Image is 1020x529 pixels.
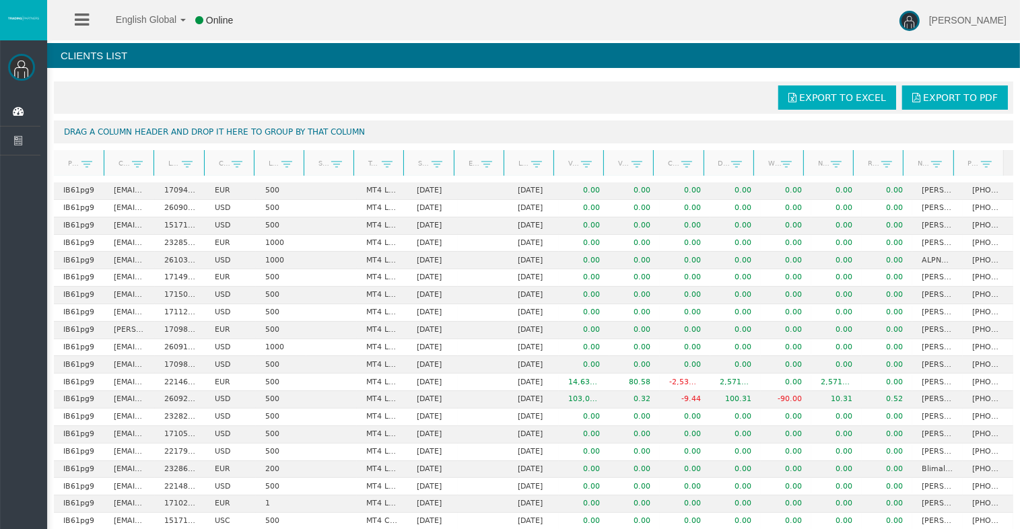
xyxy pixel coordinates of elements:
[508,322,559,339] td: [DATE]
[104,182,155,200] td: [EMAIL_ADDRESS][DOMAIN_NAME]
[660,304,710,322] td: 0.00
[205,374,256,391] td: EUR
[963,322,1013,339] td: [PHONE_NUMBER]
[205,356,256,374] td: USD
[256,304,306,322] td: 500
[929,15,1007,26] span: [PERSON_NAME]
[155,356,205,374] td: 17098680
[104,217,155,235] td: [EMAIL_ADDRESS][DOMAIN_NAME]
[778,85,896,110] a: Export to Excel
[811,269,862,287] td: 0.00
[104,269,155,287] td: [EMAIL_ADDRESS][DOMAIN_NAME]
[660,269,710,287] td: 0.00
[508,409,559,426] td: [DATE]
[710,374,761,391] td: 2,571.86
[559,235,609,252] td: 0.00
[256,200,306,217] td: 500
[155,409,205,426] td: 23282643
[761,235,811,252] td: 0.00
[912,409,963,426] td: [PERSON_NAME]
[407,322,458,339] td: [DATE]
[508,287,559,304] td: [DATE]
[710,252,761,269] td: 0.00
[912,426,963,444] td: [PERSON_NAME] [PERSON_NAME]
[205,200,256,217] td: USD
[205,287,256,304] td: USD
[205,252,256,269] td: USD
[761,287,811,304] td: 0.00
[963,217,1013,235] td: [PHONE_NUMBER]
[862,269,912,287] td: 0.00
[660,339,710,357] td: 0.00
[811,444,862,461] td: 0.00
[660,374,710,391] td: -2,538.88
[54,217,104,235] td: IB61pg9
[710,391,761,409] td: 100.31
[710,409,761,426] td: 0.00
[862,426,912,444] td: 0.00
[54,409,104,426] td: IB61pg9
[811,304,862,322] td: 0.00
[559,154,581,172] a: Volume
[710,200,761,217] td: 0.00
[912,235,963,252] td: [PERSON_NAME]
[761,182,811,200] td: 0.00
[963,252,1013,269] td: [PHONE_NUMBER]
[407,409,458,426] td: [DATE]
[710,444,761,461] td: 0.00
[407,252,458,269] td: [DATE]
[963,304,1013,322] td: [PHONE_NUMBER]
[811,322,862,339] td: 0.00
[508,426,559,444] td: [DATE]
[508,391,559,409] td: [DATE]
[660,287,710,304] td: 0.00
[357,426,407,444] td: MT4 LiveFloatingSpreadAccount
[811,374,862,391] td: 2,571.86
[155,200,205,217] td: 26090460
[759,154,781,172] a: Withdrawals
[660,182,710,200] td: 0.00
[609,444,660,461] td: 0.00
[811,287,862,304] td: 0.00
[104,374,155,391] td: [EMAIL_ADDRESS][DOMAIN_NAME]
[357,200,407,217] td: MT4 LiveFixedSpreadAccount
[811,252,862,269] td: 0.00
[357,252,407,269] td: MT4 LiveFixedSpreadAccount
[508,269,559,287] td: [DATE]
[963,182,1013,200] td: [PHONE_NUMBER]
[407,356,458,374] td: [DATE]
[256,322,306,339] td: 500
[54,287,104,304] td: IB61pg9
[54,339,104,357] td: IB61pg9
[104,235,155,252] td: [EMAIL_ADDRESS][DOMAIN_NAME]
[963,374,1013,391] td: [PHONE_NUMBER]
[155,426,205,444] td: 17105520
[959,154,981,172] a: Phone
[963,356,1013,374] td: [PHONE_NUMBER]
[407,200,458,217] td: [DATE]
[98,14,176,25] span: English Global
[256,269,306,287] td: 500
[104,426,155,444] td: [EMAIL_ADDRESS][DOMAIN_NAME]
[559,217,609,235] td: 0.00
[862,200,912,217] td: 0.00
[912,217,963,235] td: [PERSON_NAME]
[155,391,205,409] td: 26092184
[559,409,609,426] td: 0.00
[660,356,710,374] td: 0.00
[862,444,912,461] td: 0.00
[660,444,710,461] td: 0.00
[910,154,931,172] a: Name
[912,269,963,287] td: [PERSON_NAME]
[559,182,609,200] td: 0.00
[609,269,660,287] td: 0.00
[660,426,710,444] td: 0.00
[256,235,306,252] td: 1000
[963,426,1013,444] td: [PHONE_NUMBER]
[256,182,306,200] td: 500
[357,235,407,252] td: MT4 LiveFloatingSpreadAccount
[609,304,660,322] td: 0.00
[155,374,205,391] td: 22146859
[963,409,1013,426] td: [PHONE_NUMBER]
[761,269,811,287] td: 0.00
